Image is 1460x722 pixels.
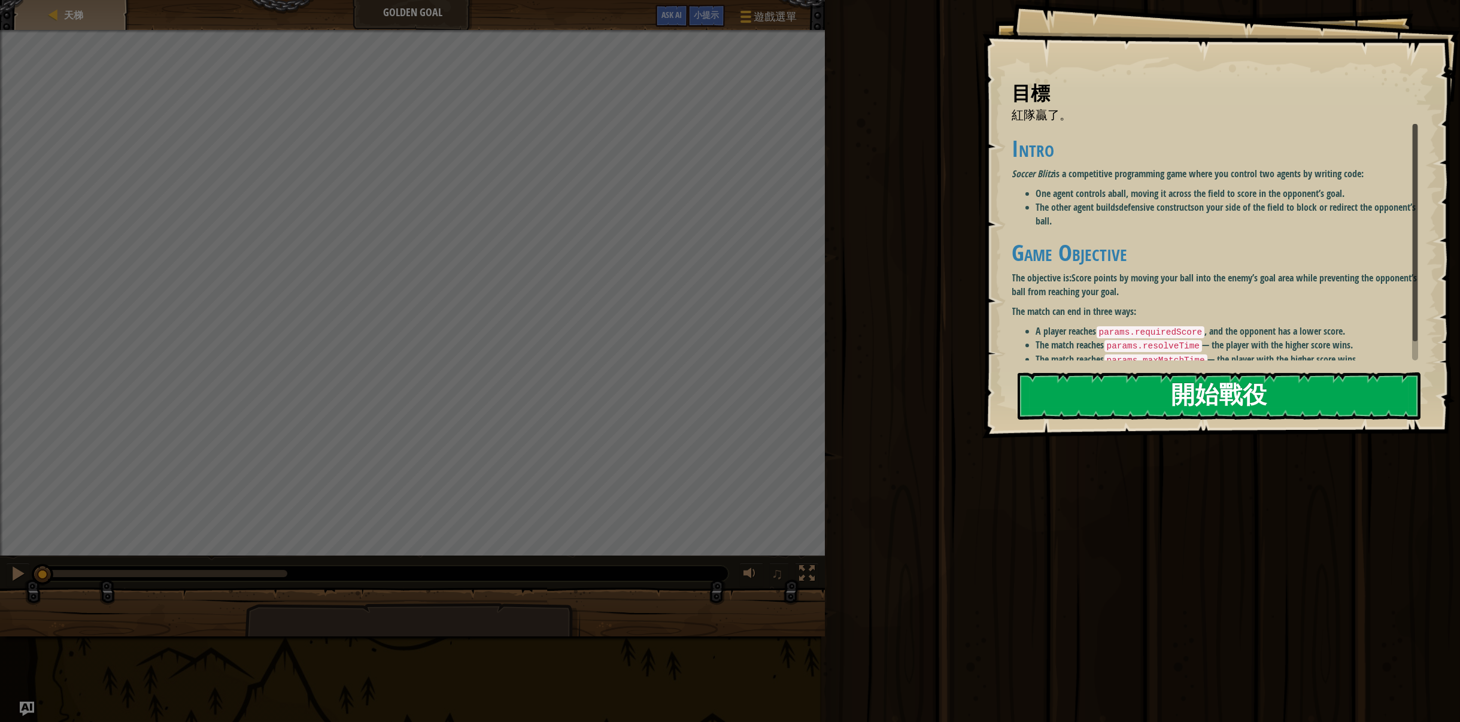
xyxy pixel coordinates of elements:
[661,9,682,20] span: Ask AI
[754,9,797,25] span: 遊戲選單
[772,565,784,583] span: ♫
[769,563,790,587] button: ♫
[1018,372,1420,420] button: 開始戰役
[1012,107,1072,123] span: 紅隊贏了。
[1036,353,1427,367] li: The match reaches — the player with the higher score wins.
[1119,201,1195,214] strong: defensive constructs
[1104,340,1202,352] code: params.resolveTime
[655,5,688,27] button: Ask AI
[997,107,1415,124] li: 紅隊贏了。
[6,563,30,587] button: Ctrl + P: Pause
[1036,187,1427,201] li: One agent controls a , moving it across the field to score in the opponent’s goal.
[1036,338,1427,353] li: The match reaches — the player with the higher score wins.
[20,702,34,716] button: Ask AI
[1036,324,1427,339] li: A player reaches , and the opponent has a lower score.
[1012,271,1417,298] strong: Score points by moving your ball into the enemy’s goal area while preventing the opponent’s ball ...
[64,8,83,22] span: 天梯
[1012,136,1427,161] h1: Intro
[1012,240,1427,265] h1: Game Objective
[1012,271,1427,299] p: The objective is:
[60,8,83,22] a: 天梯
[1097,326,1205,338] code: params.requiredScore
[1036,201,1427,228] li: The other agent builds on your side of the field to block or redirect the opponent’s ball.
[731,5,804,33] button: 遊戲選單
[1113,187,1127,200] strong: ball
[1104,354,1207,366] code: params.maxMatchTime
[1012,167,1427,181] p: is a competitive programming game where you control two agents by writing code:
[795,563,819,587] button: 切換全螢幕
[739,563,763,587] button: 調整音量
[1012,80,1418,107] div: 目標
[1012,305,1427,318] p: The match can end in three ways:
[1012,167,1054,180] em: Soccer Blitz
[694,9,719,20] span: 小提示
